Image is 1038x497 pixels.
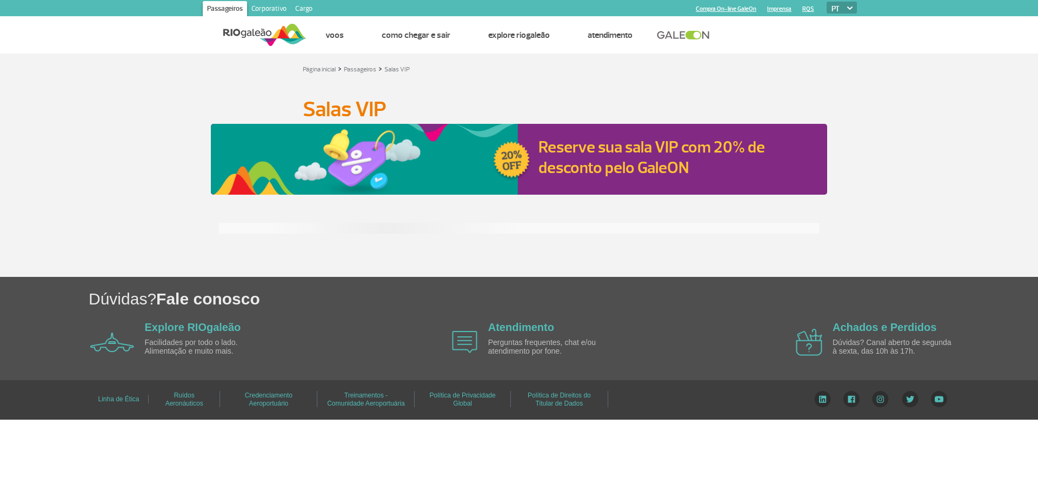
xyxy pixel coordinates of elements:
[211,124,531,195] img: Reserve sua sala VIP com 20% de desconto pelo GaleON
[291,1,317,18] a: Cargo
[802,5,814,12] a: RQS
[378,62,382,75] a: >
[488,321,554,333] a: Atendimento
[430,388,496,411] a: Política de Privacidade Global
[98,392,139,407] a: Linha de Ética
[384,65,410,74] a: Salas VIP
[90,333,134,352] img: airplane icon
[145,339,269,355] p: Facilidades por todo o lado. Alimentação e muito mais.
[327,388,404,411] a: Treinamentos - Comunidade Aeroportuária
[452,331,477,353] img: airplane icon
[303,100,735,118] h1: Salas VIP
[203,1,247,18] a: Passageiros
[872,391,889,407] img: Instagram
[767,5,791,12] a: Imprensa
[902,391,919,407] img: Twitter
[245,388,292,411] a: Credenciamento Aeroportuário
[89,288,1038,310] h1: Dúvidas?
[814,391,831,407] img: LinkedIn
[338,62,342,75] a: >
[344,65,376,74] a: Passageiros
[488,339,613,355] p: Perguntas frequentes, chat e/ou atendimento por fone.
[538,137,765,178] a: Reserve sua sala VIP com 20% de desconto pelo GaleON
[833,339,957,355] p: Dúvidas? Canal aberto de segunda à sexta, das 10h às 17h.
[382,30,450,41] a: Como chegar e sair
[325,30,344,41] a: Voos
[833,321,936,333] a: Achados e Perdidos
[931,391,947,407] img: YouTube
[696,5,756,12] a: Compra On-line GaleOn
[247,1,291,18] a: Corporativo
[528,388,591,411] a: Política de Direitos do Titular de Dados
[588,30,633,41] a: Atendimento
[488,30,550,41] a: Explore RIOgaleão
[145,321,241,333] a: Explore RIOgaleão
[165,388,203,411] a: Ruídos Aeronáuticos
[843,391,860,407] img: Facebook
[303,65,336,74] a: Página inicial
[156,290,260,308] span: Fale conosco
[796,329,822,356] img: airplane icon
